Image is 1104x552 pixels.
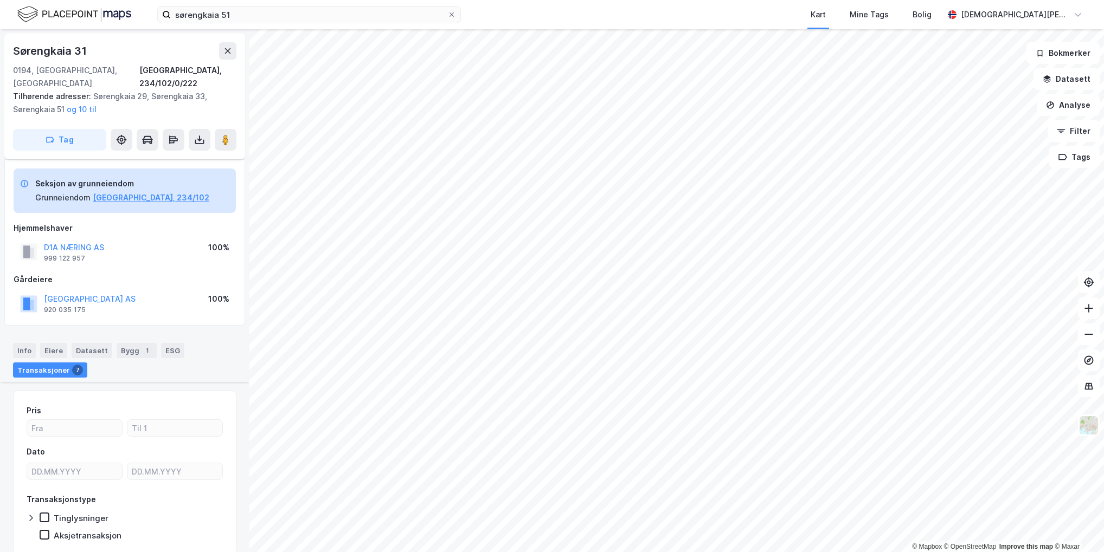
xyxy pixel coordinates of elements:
[27,404,41,417] div: Pris
[27,420,122,436] input: Fra
[72,365,83,375] div: 7
[161,343,184,358] div: ESG
[117,343,157,358] div: Bygg
[27,463,122,479] input: DD.MM.YYYY
[208,241,229,254] div: 100%
[27,445,45,458] div: Dato
[93,191,209,204] button: [GEOGRAPHIC_DATA], 234/102
[1079,415,1099,436] img: Z
[14,273,236,286] div: Gårdeiere
[1026,42,1100,64] button: Bokmerker
[1037,94,1100,116] button: Analyse
[127,420,222,436] input: Til 1
[139,64,236,90] div: [GEOGRAPHIC_DATA], 234/102/0/222
[1050,500,1104,552] iframe: Chat Widget
[171,7,447,23] input: Søk på adresse, matrikkel, gårdeiere, leietakere eller personer
[14,222,236,235] div: Hjemmelshaver
[44,306,86,314] div: 920 035 175
[54,530,121,541] div: Aksjetransaksjon
[44,254,85,263] div: 999 122 957
[944,543,997,550] a: OpenStreetMap
[72,343,112,358] div: Datasett
[13,90,228,116] div: Sørengkaia 29, Sørengkaia 33, Sørengkaia 51
[142,345,152,356] div: 1
[35,191,91,204] div: Grunneiendom
[913,8,932,21] div: Bolig
[961,8,1069,21] div: [DEMOGRAPHIC_DATA][PERSON_NAME]
[27,493,96,506] div: Transaksjonstype
[1049,146,1100,168] button: Tags
[850,8,889,21] div: Mine Tags
[912,543,942,550] a: Mapbox
[13,343,36,358] div: Info
[1048,120,1100,142] button: Filter
[999,543,1053,550] a: Improve this map
[13,42,88,60] div: Sørengkaia 31
[40,343,67,358] div: Eiere
[17,5,131,24] img: logo.f888ab2527a4732fd821a326f86c7f29.svg
[13,64,139,90] div: 0194, [GEOGRAPHIC_DATA], [GEOGRAPHIC_DATA]
[811,8,826,21] div: Kart
[13,129,106,151] button: Tag
[13,92,93,101] span: Tilhørende adresser:
[208,293,229,306] div: 100%
[35,177,209,190] div: Seksjon av grunneiendom
[54,513,108,523] div: Tinglysninger
[1034,68,1100,90] button: Datasett
[127,463,222,479] input: DD.MM.YYYY
[13,362,87,378] div: Transaksjoner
